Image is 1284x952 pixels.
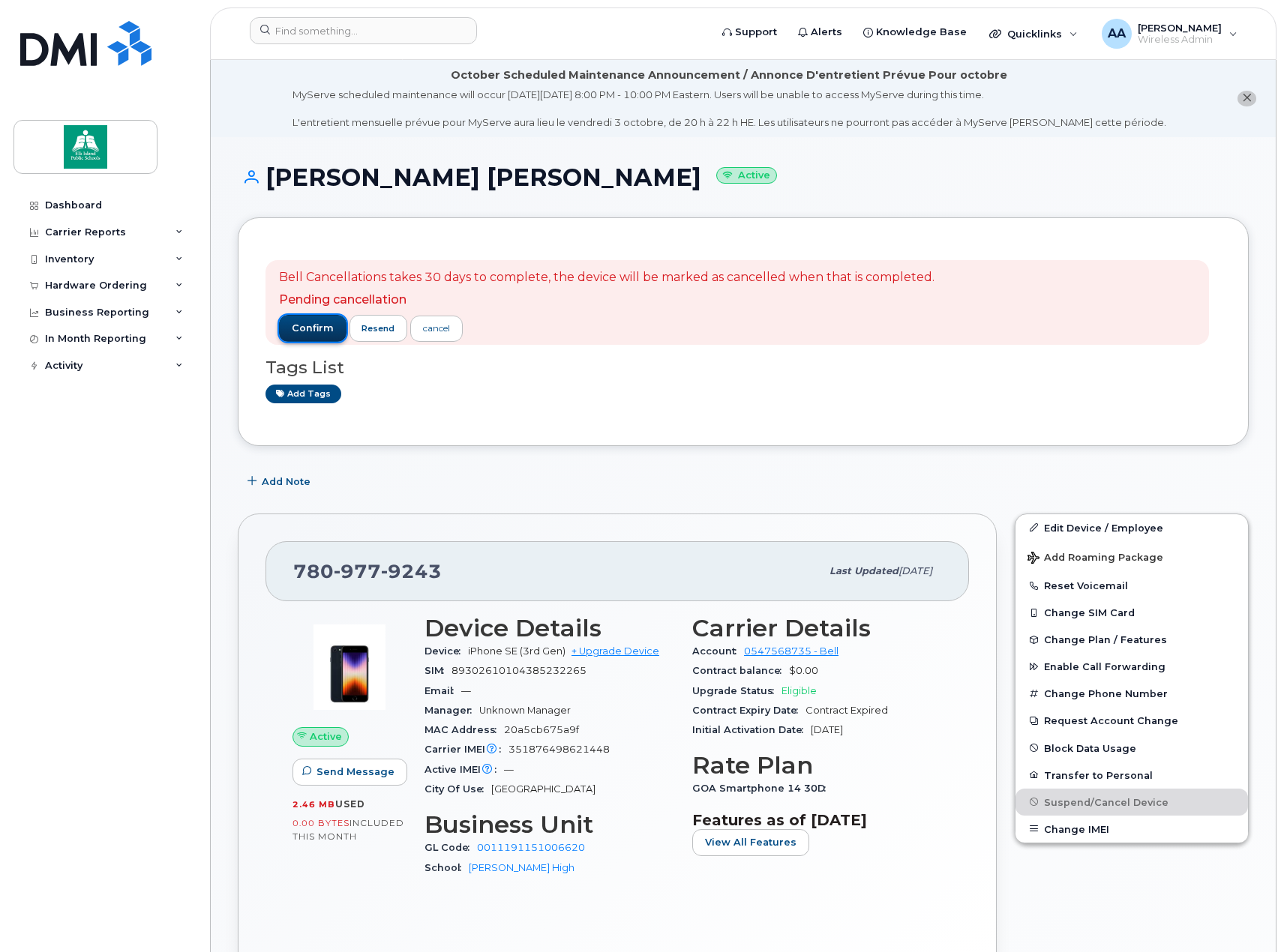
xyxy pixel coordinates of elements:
span: — [504,764,514,775]
span: 2.46 MB [292,799,335,810]
a: cancel [410,316,463,342]
img: image20231002-3703462-1angbar.jpeg [304,622,394,712]
span: Initial Activation Date [692,724,811,735]
button: Enable Call Forwarding [1015,653,1248,680]
span: 9243 [381,560,442,582]
span: 0.00 Bytes [292,818,349,828]
button: Block Data Usage [1015,735,1248,762]
span: [DATE] [811,724,843,735]
span: 351876498621448 [508,744,610,755]
span: [DATE] [898,565,932,576]
span: Contract Expired [805,705,888,716]
small: Active [716,167,777,184]
div: cancel [423,322,450,335]
span: used [335,798,365,810]
span: confirm [292,322,334,335]
span: GOA Smartphone 14 30D [692,783,833,794]
button: Add Roaming Package [1015,541,1248,572]
a: + Upgrade Device [571,645,659,657]
a: Add tags [265,385,341,403]
span: Enable Call Forwarding [1044,661,1165,672]
span: Last updated [829,565,898,576]
span: Change Plan / Features [1044,634,1167,645]
p: Bell Cancellations takes 30 days to complete, the device will be marked as cancelled when that is... [279,269,934,286]
h3: Carrier Details [692,615,942,642]
button: Send Message [292,759,407,786]
button: Add Note [238,469,323,495]
span: GL Code [424,842,477,853]
button: Change Phone Number [1015,680,1248,707]
span: Add Roaming Package [1027,552,1163,566]
span: Manager [424,705,479,716]
span: [GEOGRAPHIC_DATA] [491,783,595,795]
span: School [424,862,469,873]
span: Active [310,729,342,744]
span: iPhone SE (3rd Gen) [468,645,565,657]
span: Contract Expiry Date [692,705,805,716]
h3: Tags List [265,358,1221,377]
button: Change SIM Card [1015,599,1248,626]
span: Device [424,645,468,657]
button: resend [349,315,408,342]
button: close notification [1237,91,1256,106]
a: 0011191151006620 [477,842,585,853]
span: Email [424,685,461,696]
span: SIM [424,665,451,676]
span: MAC Address [424,724,504,735]
h3: Rate Plan [692,752,942,779]
span: Carrier IMEI [424,744,508,755]
span: Unknown Manager [479,705,571,716]
button: Reset Voicemail [1015,572,1248,599]
span: Eligible [781,685,817,696]
span: City Of Use [424,783,491,795]
span: Active IMEI [424,764,504,775]
button: Suspend/Cancel Device [1015,789,1248,816]
h1: [PERSON_NAME] [PERSON_NAME] [238,164,1249,190]
div: MyServe scheduled maintenance will occur [DATE][DATE] 8:00 PM - 10:00 PM Eastern. Users will be u... [292,88,1166,130]
button: Change IMEI [1015,816,1248,843]
button: confirm [279,315,346,342]
a: [PERSON_NAME] High [469,862,574,873]
span: 780 [293,560,442,582]
span: 89302610104385232265 [451,665,586,676]
span: 20a5cb675a9f [504,724,579,735]
span: Contract balance [692,665,789,676]
button: View All Features [692,829,809,856]
p: Pending cancellation [279,292,934,309]
h3: Business Unit [424,811,674,838]
span: — [461,685,471,696]
span: Upgrade Status [692,685,781,696]
button: Transfer to Personal [1015,762,1248,789]
a: 0547568735 - Bell [744,645,838,657]
button: Change Plan / Features [1015,626,1248,653]
span: Suspend/Cancel Device [1044,796,1168,807]
span: View All Features [705,835,796,849]
h3: Device Details [424,615,674,642]
button: Request Account Change [1015,707,1248,734]
span: Account [692,645,744,657]
span: 977 [334,560,381,582]
h3: Features as of [DATE] [692,811,942,829]
span: resend [361,322,394,334]
div: October Scheduled Maintenance Announcement / Annonce D'entretient Prévue Pour octobre [451,67,1007,83]
span: $0.00 [789,665,818,676]
a: Edit Device / Employee [1015,514,1248,541]
span: Send Message [316,765,394,779]
span: Add Note [262,475,310,489]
